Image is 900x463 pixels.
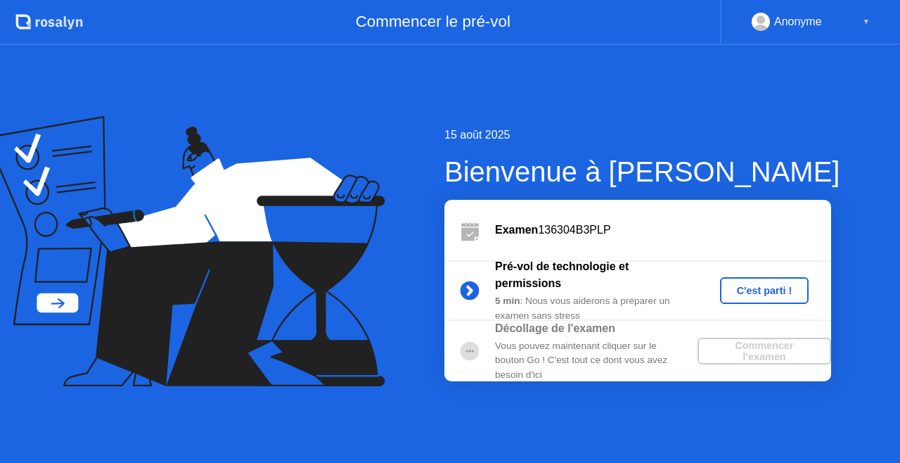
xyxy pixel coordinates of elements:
[697,338,831,364] button: Commencer l'examen
[495,339,697,382] div: Vous pouvez maintenant cliquer sur le bouton Go ! C'est tout ce dont vous avez besoin d'ici
[495,224,538,236] b: Examen
[726,285,804,296] div: C'est parti !
[495,260,629,289] b: Pré-vol de technologie et permissions
[495,296,520,306] b: 5 min
[774,13,822,31] div: Anonyme
[495,222,831,239] div: 136304B3PLP
[703,340,825,362] div: Commencer l'examen
[720,277,809,304] button: C'est parti !
[444,127,840,144] div: 15 août 2025
[495,322,615,334] b: Décollage de l'examen
[444,151,840,193] div: Bienvenue à [PERSON_NAME]
[863,13,870,31] div: ▼
[495,294,697,323] div: : Nous vous aiderons à préparer un examen sans stress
